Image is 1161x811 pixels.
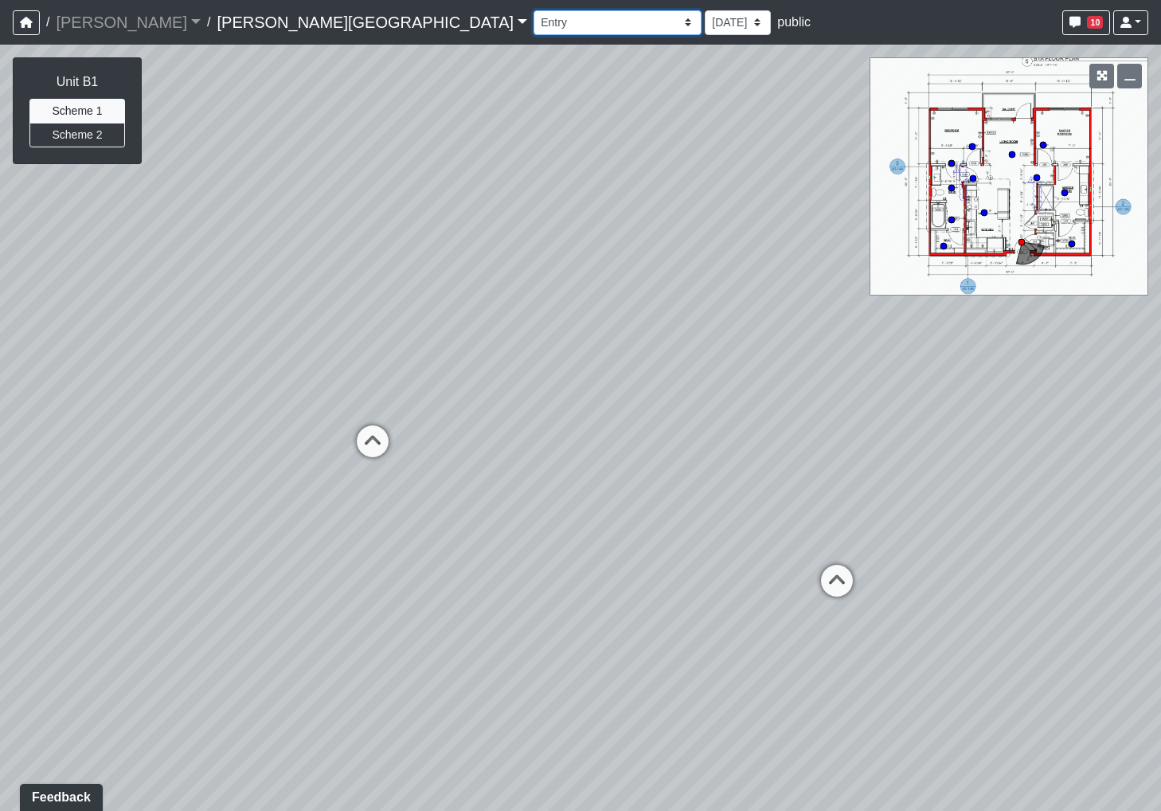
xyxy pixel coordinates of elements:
[40,6,56,38] span: /
[12,779,106,811] iframe: Ybug feedback widget
[777,15,811,29] span: public
[1087,16,1103,29] span: 10
[217,6,527,38] a: [PERSON_NAME][GEOGRAPHIC_DATA]
[56,6,201,38] a: [PERSON_NAME]
[29,74,125,89] h6: Unit B1
[29,99,125,123] button: Scheme 1
[201,6,217,38] span: /
[1062,10,1110,35] button: 10
[29,123,125,147] button: Scheme 2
